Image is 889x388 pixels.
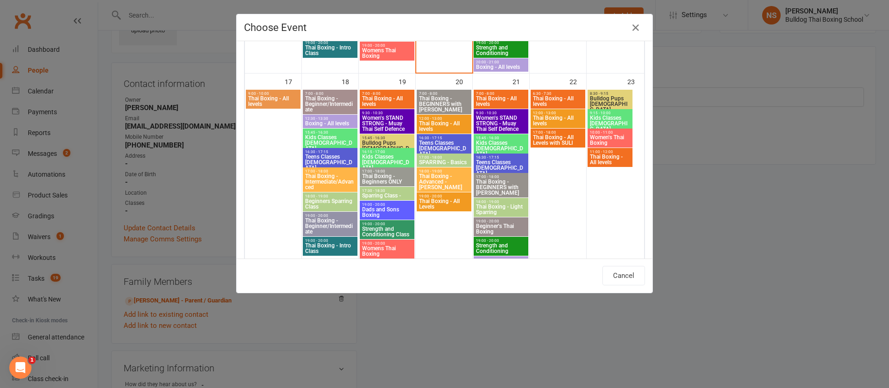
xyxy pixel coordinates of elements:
span: 16:30 - 17:15 [305,150,356,154]
span: Strength and Conditioning [476,45,526,56]
span: 17:00 - 18:00 [305,169,356,173]
div: 22 [570,74,586,89]
span: Women's Thai Boxing [589,135,631,146]
span: Thai Boxing - All levels [248,96,299,107]
span: 18:00 - 19:00 [419,169,470,173]
span: Strength and Conditioning Class [362,226,413,237]
span: Thai Boxing - All levels [419,121,470,132]
span: Women's STAND STRONG - Muay Thai Self Defence [476,115,526,132]
span: 18:00 - 19:00 [476,200,526,204]
span: 15:45 - 16:30 [476,136,526,140]
span: Teens Classes [DEMOGRAPHIC_DATA] [305,154,356,171]
span: Bulldog Pups [DEMOGRAPHIC_DATA] [589,96,631,112]
span: Beginner's Thai Boxing [476,223,526,234]
span: Thai Boxing - All levels [362,96,413,107]
div: 21 [513,74,529,89]
span: Bulldog Pups [DEMOGRAPHIC_DATA] [362,140,413,157]
span: 7:00 - 8:00 [305,92,356,96]
span: 7:00 - 8:00 [362,92,413,96]
span: 6:30 - 7:30 [532,92,583,96]
span: 17:00 - 18:00 [532,130,583,135]
span: 7:00 - 8:00 [419,92,470,96]
span: 12:00 - 13:00 [532,111,583,115]
span: 11:00 - 12:00 [589,150,631,154]
span: Beginners Sparring Class [305,198,356,209]
span: 19:00 - 20:00 [362,203,413,207]
span: 19:00 - 20:00 [362,222,413,226]
span: 19:00 - 20:00 [305,41,356,45]
iframe: Intercom live chat [9,357,31,379]
span: 15:45 - 16:30 [362,136,413,140]
span: Teens Classes [DEMOGRAPHIC_DATA] [476,160,526,176]
span: 15:45 - 16:30 [305,130,356,135]
div: 20 [456,74,472,89]
span: Thai Boxing - Beginner/Intermediate [305,96,356,112]
span: 16:30 - 17:15 [419,136,470,140]
span: 18:00 - 19:00 [305,194,356,198]
span: Thai Boxing - All Levels with SULI [532,135,583,146]
span: Kids Classes [DEMOGRAPHIC_DATA] [305,135,356,151]
span: 19:00 - 20:00 [305,239,356,243]
span: 19:00 - 20:00 [476,219,526,223]
span: Boxing - All levels [305,121,356,126]
span: Thai Boxing - All levels [589,154,631,165]
span: Womens Thai Boxing [362,246,413,257]
button: Cancel [602,266,645,285]
span: Thai Boxing - All levels [476,96,526,107]
span: 19:00 - 20:00 [419,194,470,198]
span: SPARRING - Basics [419,160,470,165]
span: Thai Boxing - Beginners ONLY [362,173,413,185]
span: Thai Boxing - BEGINNERS with [PERSON_NAME] [476,179,526,196]
span: 9:30 - 10:30 [476,111,526,115]
div: 17 [285,74,301,89]
span: Kids Classes [DEMOGRAPHIC_DATA] [362,154,413,171]
span: 17:30 - 18:30 [362,189,413,193]
span: Thai Boxing - Advanced - [PERSON_NAME] [419,173,470,190]
span: 12:30 - 13:30 [305,117,356,121]
span: 1 [28,357,36,364]
span: Thai Boxing - Beginner/Intermediate [305,218,356,234]
span: Thai Boxing - Intermediate/Advanced [305,173,356,190]
span: 20:00 - 21:00 [476,60,526,64]
span: 7:00 - 8:00 [476,92,526,96]
span: 9:00 - 10:00 [248,92,299,96]
span: Boxing - All levels [476,64,526,70]
span: Women's STAND STRONG - Muay Thai Self Defence [362,115,413,132]
h4: Choose Event [244,22,645,33]
span: 19:00 - 20:00 [362,241,413,246]
div: 19 [399,74,415,89]
span: Thai Boxing - All Levels [419,198,470,209]
span: Thai Boxing - BEGINNERS with [PERSON_NAME] [419,96,470,112]
span: Sparring Class - [362,193,413,198]
span: 9:15 - 10:00 [589,111,631,115]
span: 17:00 - 18:00 [476,175,526,179]
span: Thai Boxing - All levels [532,115,583,126]
span: 20:00 - 21:00 [476,258,526,262]
button: Close [628,20,643,35]
span: Thai Boxing - Intro Class [305,243,356,254]
span: 19:00 - 20:00 [305,214,356,218]
span: 8:30 - 9:15 [589,92,631,96]
span: Strength and Conditioning [476,243,526,254]
span: Kids Classes [DEMOGRAPHIC_DATA] [589,115,631,132]
span: 10:00 - 11:00 [589,130,631,135]
span: Thai Boxing - All levels [532,96,583,107]
span: Thai Boxing - Intro Class [305,45,356,56]
span: Dads and Sons Boxing [362,207,413,218]
span: Teens Classes [DEMOGRAPHIC_DATA] [419,140,470,157]
span: 16:15 - 17:00 [362,150,413,154]
span: 19:00 - 20:00 [476,41,526,45]
span: 17:00 - 18:00 [419,155,470,160]
span: Thai Boxing - Light Sparring [476,204,526,215]
div: 23 [627,74,644,89]
span: 17:00 - 18:00 [362,169,413,173]
span: 12:00 - 13:00 [419,117,470,121]
span: Kids Classes [DEMOGRAPHIC_DATA] [476,140,526,157]
span: 9:30 - 10:30 [362,111,413,115]
div: 18 [342,74,358,89]
span: 19:00 - 20:00 [476,239,526,243]
span: 19:00 - 20:00 [362,43,413,48]
span: 16:30 - 17:15 [476,155,526,160]
span: Womens Thai Boxing [362,48,413,59]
